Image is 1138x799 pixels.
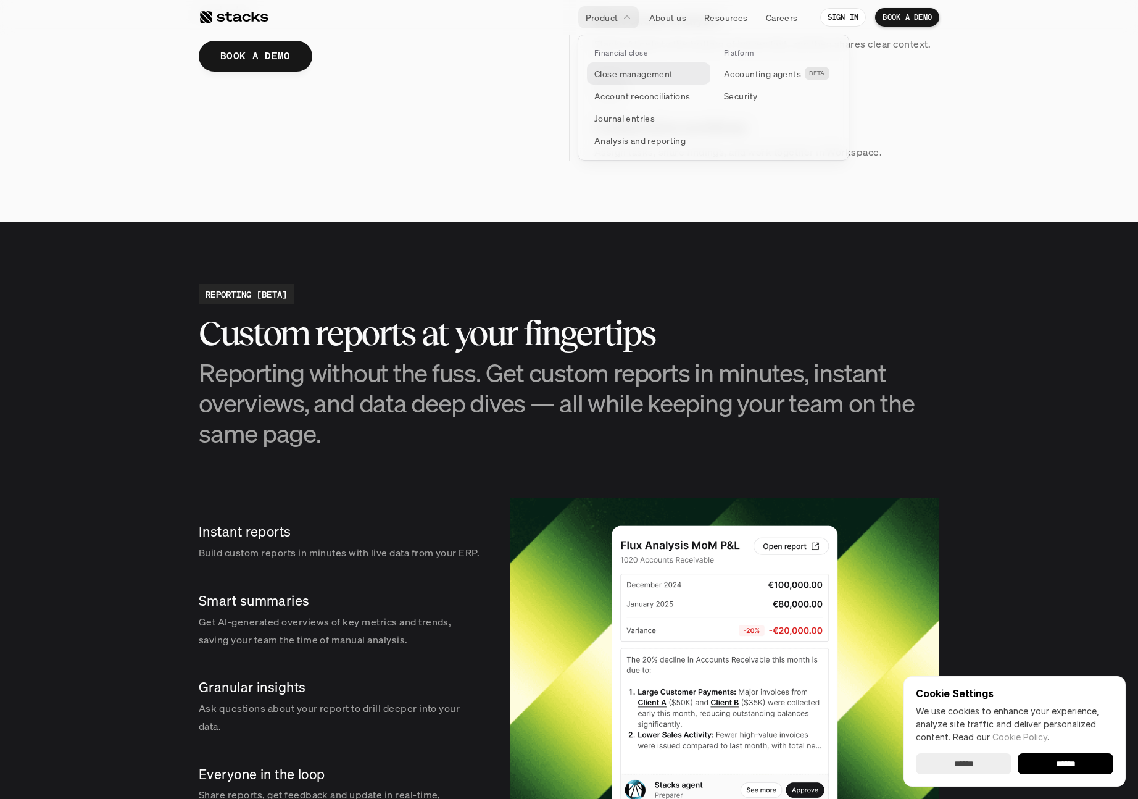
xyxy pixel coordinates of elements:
[883,13,932,22] p: BOOK A DEMO
[809,70,825,77] h2: BETA
[594,49,647,57] p: Financial close
[594,90,691,102] p: Account reconciliations
[199,592,480,611] p: Smart summaries
[199,522,480,542] p: Instant reports
[716,85,840,107] a: Security
[220,47,291,65] p: BOOK A DEMO
[649,11,686,24] p: About us
[724,67,801,80] p: Accounting agents
[199,613,480,649] p: Get AI-generated overviews of key metrics and trends, saving your team the time of manual analysis.
[992,732,1047,742] a: Cookie Policy
[587,85,710,107] a: Account reconciliations
[704,11,748,24] p: Resources
[587,129,710,151] a: Analysis and reporting
[594,134,686,147] p: Analysis and reporting
[758,6,805,28] a: Careers
[724,49,754,57] p: Platform
[594,35,940,53] p: Stacks AI gets to the bottom of issues fast, and then shares clear context.
[587,62,710,85] a: Close management
[724,90,757,102] p: Security
[206,288,287,301] h2: REPORTING [BETA]
[875,8,939,27] a: BOOK A DEMO
[766,11,798,24] p: Careers
[586,11,618,24] p: Product
[199,765,480,784] p: Everyone in the loop
[199,41,312,72] a: BOOK A DEMO
[828,13,859,22] p: SIGN IN
[594,112,655,125] p: Journal entries
[146,235,200,244] a: Privacy Policy
[594,143,940,161] p: Assign tasks, share findings, and work together in Workspace.
[199,678,480,697] p: Granular insights
[199,358,939,449] h3: Reporting without the fuss. Get custom reports in minutes, instant overviews, and data deep dives...
[594,67,673,80] p: Close management
[916,688,1113,698] p: Cookie Settings
[820,8,866,27] a: SIGN IN
[587,107,710,129] a: Journal entries
[594,117,940,138] h4: Collaborative workflows
[199,314,939,353] h2: Custom reports at your fingertips
[697,6,755,28] a: Resources
[642,6,694,28] a: About us
[199,544,480,562] p: Build custom reports in minutes with live data from your ERP.
[953,732,1049,742] span: Read our .
[199,700,480,735] p: Ask questions about your report to drill deeper into your data.
[716,62,840,85] a: Accounting agentsBETA
[916,705,1113,743] p: We use cookies to enhance your experience, analyze site traffic and deliver personalized content.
